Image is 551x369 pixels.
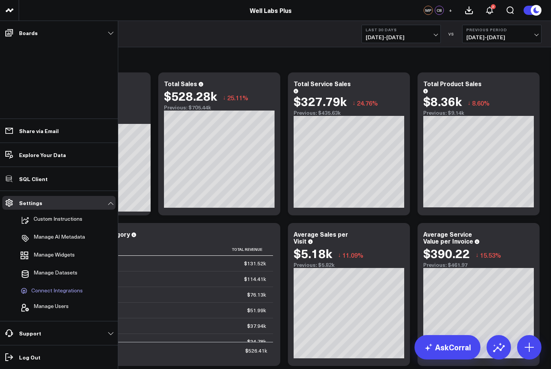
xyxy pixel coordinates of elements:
button: Previous Period[DATE]-[DATE] [462,25,541,43]
span: ↓ [352,98,355,108]
span: Manage Widgets [34,252,75,261]
div: 2 [491,4,496,9]
div: $76.13k [247,291,266,298]
div: MP [424,6,433,15]
div: VS [445,32,458,36]
span: Manage Datasets [34,270,77,279]
span: Manage Users [34,303,69,312]
div: $114.41k [244,275,266,283]
a: SQL Client [2,172,116,186]
div: $8.36k [423,94,462,108]
div: $327.79k [294,94,347,108]
a: Manage Datasets [18,266,93,282]
span: [DATE] - [DATE] [466,34,537,40]
b: Previous Period [466,27,537,32]
a: Manage AI Metadata [18,230,93,247]
a: AskCorral [414,335,480,359]
div: $131.52k [244,260,266,267]
p: Custom Instructions [34,216,82,225]
div: Previous: $461.97 [423,262,534,268]
p: Manage AI Metadata [34,234,85,243]
span: ↓ [467,98,471,108]
div: $51.99k [247,306,266,314]
div: Previous: $9.14k [423,110,534,116]
button: Last 30 Days[DATE]-[DATE] [361,25,441,43]
a: Manage Widgets [18,248,93,265]
button: Manage Users [18,299,69,316]
a: Connect Integrations [18,284,93,298]
b: Last 30 Days [366,27,437,32]
div: Previous: $5.82k [294,262,404,268]
div: Average Service Value per Invoice [423,230,473,245]
span: 24.76% [357,99,378,107]
p: SQL Client [19,176,48,182]
div: Average Sales per Visit [294,230,348,245]
div: Total Service Sales [294,79,351,88]
div: $24.78k [247,338,266,345]
button: + [446,6,455,15]
p: Boards [19,30,38,36]
span: 8.60% [472,99,490,107]
span: ↓ [475,250,479,260]
div: Total Product Sales [423,79,482,88]
div: CB [435,6,444,15]
div: Total Sales [164,79,197,88]
a: Log Out [2,350,116,364]
div: Previous: $435.63k [294,110,404,116]
div: $526.41k [245,347,267,355]
span: Connect Integrations [31,287,83,294]
span: ↓ [223,93,226,103]
p: Share via Email [19,128,59,134]
span: 25.11% [227,93,248,102]
div: $528.28k [164,89,217,103]
p: Settings [19,200,42,206]
th: Total Revenue [111,243,273,256]
span: ↓ [338,250,341,260]
div: $5.18k [294,246,332,260]
div: $390.22 [423,246,470,260]
p: Explore Your Data [19,152,66,158]
p: Log Out [19,354,40,360]
button: Custom Instructions [18,212,82,229]
p: Support [19,330,41,336]
div: $37.94k [247,322,266,330]
span: 11.09% [342,251,363,259]
span: + [449,8,452,13]
div: Previous: $705.44k [164,104,275,111]
span: 15.53% [480,251,501,259]
a: Well Labs Plus [250,6,292,14]
span: [DATE] - [DATE] [366,34,437,40]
